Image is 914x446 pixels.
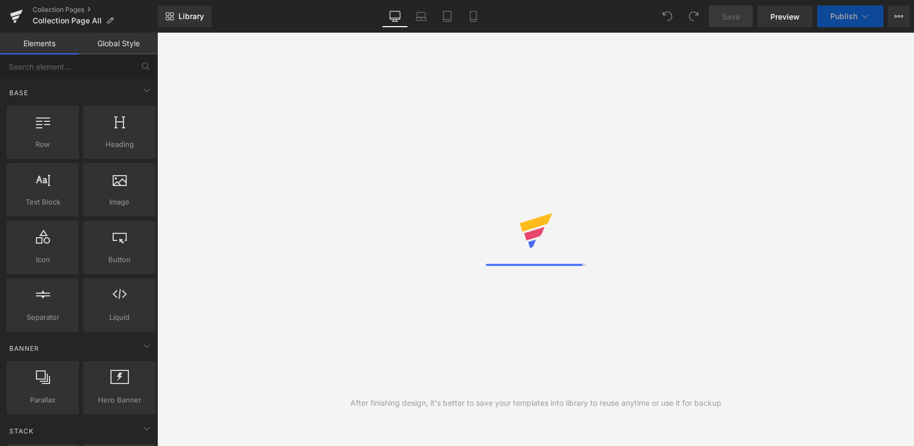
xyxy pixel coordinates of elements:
a: Laptop [408,5,434,27]
span: Parallax [10,394,76,406]
span: Separator [10,312,76,323]
span: Preview [770,11,800,22]
span: Publish [830,12,857,21]
span: Hero Banner [87,394,152,406]
a: New Library [158,5,212,27]
a: Mobile [460,5,486,27]
span: Text Block [10,196,76,208]
a: Tablet [434,5,460,27]
span: Heading [87,139,152,150]
span: Liquid [87,312,152,323]
a: Desktop [382,5,408,27]
span: Stack [8,426,35,436]
span: Image [87,196,152,208]
button: More [888,5,910,27]
a: Collection Pages [33,5,158,14]
a: Preview [757,5,813,27]
span: Banner [8,343,40,354]
span: Icon [10,254,76,265]
span: Base [8,88,29,98]
a: Global Style [79,33,158,54]
span: Collection Page All [33,16,102,25]
span: Save [722,11,740,22]
button: Redo [683,5,705,27]
button: Undo [657,5,678,27]
div: After finishing design, it's better to save your templates into library to reuse anytime or use i... [350,397,721,409]
button: Publish [817,5,884,27]
span: Row [10,139,76,150]
span: Button [87,254,152,265]
span: Library [178,11,204,21]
